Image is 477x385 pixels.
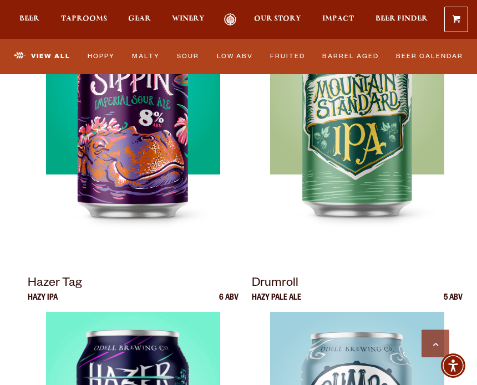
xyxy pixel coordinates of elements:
[444,294,463,312] p: 5 ABV
[128,14,151,23] span: Gear
[322,14,354,23] span: Impact
[174,45,203,68] a: Sour
[28,274,238,294] p: Hazer Tag
[252,294,301,312] p: Hazy Pale Ale
[28,294,58,312] p: Hazy IPA
[10,45,74,68] a: View All
[128,13,151,26] a: Gear
[219,294,238,312] p: 6 ABV
[254,14,301,23] span: Our Story
[254,13,301,26] a: Our Story
[441,353,465,378] div: Accessibility Menu
[216,13,244,26] a: Odell Home
[375,14,428,23] span: Beer Finder
[172,14,205,23] span: Winery
[61,14,107,23] span: Taprooms
[19,14,39,23] span: Beer
[252,274,463,294] p: Drumroll
[322,13,354,26] a: Impact
[61,13,107,26] a: Taprooms
[319,45,383,68] a: Barrel Aged
[213,45,256,68] a: Low ABV
[266,45,308,68] a: Fruited
[19,13,39,26] a: Beer
[375,13,428,26] a: Beer Finder
[84,45,119,68] a: Hoppy
[129,45,164,68] a: Malty
[172,13,205,26] a: Winery
[393,45,467,68] a: Beer Calendar
[422,330,449,357] a: Scroll to top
